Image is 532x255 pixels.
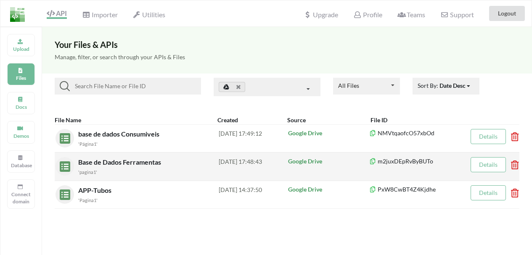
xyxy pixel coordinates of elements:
span: API [47,9,67,17]
b: Created [217,116,238,124]
b: File ID [371,116,387,124]
span: base de dados Consumiveis [78,130,161,138]
span: Importer [82,11,117,18]
button: Details [471,129,506,144]
div: Date Desc [439,81,466,90]
img: sheets.7a1b7961.svg [56,157,70,172]
button: Details [471,185,506,200]
div: [DATE] 17:48:43 [219,157,287,176]
div: [DATE] 14:37:50 [219,185,287,204]
h3: Your Files & APIs [55,39,519,50]
input: Search File Name or File ID [70,81,198,91]
span: Profile [353,11,382,18]
span: APP-Tubos [78,186,113,194]
p: Google Drive [288,185,369,194]
span: Upgrade [304,11,338,18]
b: File Name [55,116,81,124]
small: 'Página1' [78,141,98,147]
img: LogoIcon.png [10,7,25,22]
p: NMVtqaofcO57xbOd [369,129,470,137]
h5: Manage, filter, or search through your APIs & Files [55,54,519,61]
span: Base de Dados Ferramentas [78,158,163,166]
p: Docs [11,103,31,110]
p: Files [11,74,31,81]
a: Details [479,161,498,168]
small: 'pagina1' [78,169,97,175]
p: Upload [11,45,31,53]
span: Teams [397,11,425,18]
a: Details [479,133,498,140]
p: Google Drive [288,129,369,137]
span: Utilities [133,11,165,18]
a: Details [479,189,498,196]
button: Details [471,157,506,172]
p: Demos [11,132,31,139]
img: sheets.7a1b7961.svg [56,185,70,200]
span: Support [440,11,474,18]
img: searchIcon.svg [60,81,70,91]
b: Source [287,116,306,124]
small: 'Pagina1' [78,197,98,203]
div: All Files [338,83,359,89]
p: PxW8CwBT4Z4Kjdhe [369,185,470,194]
p: Connect domain [11,191,31,205]
div: [DATE] 17:49:12 [219,129,287,147]
p: Database [11,162,31,169]
p: Google Drive [288,157,369,166]
span: Sort By: [418,82,471,89]
img: sheets.7a1b7961.svg [56,129,70,144]
button: Logout [489,6,525,21]
p: m2juxDEpRvByBUTo [369,157,470,166]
